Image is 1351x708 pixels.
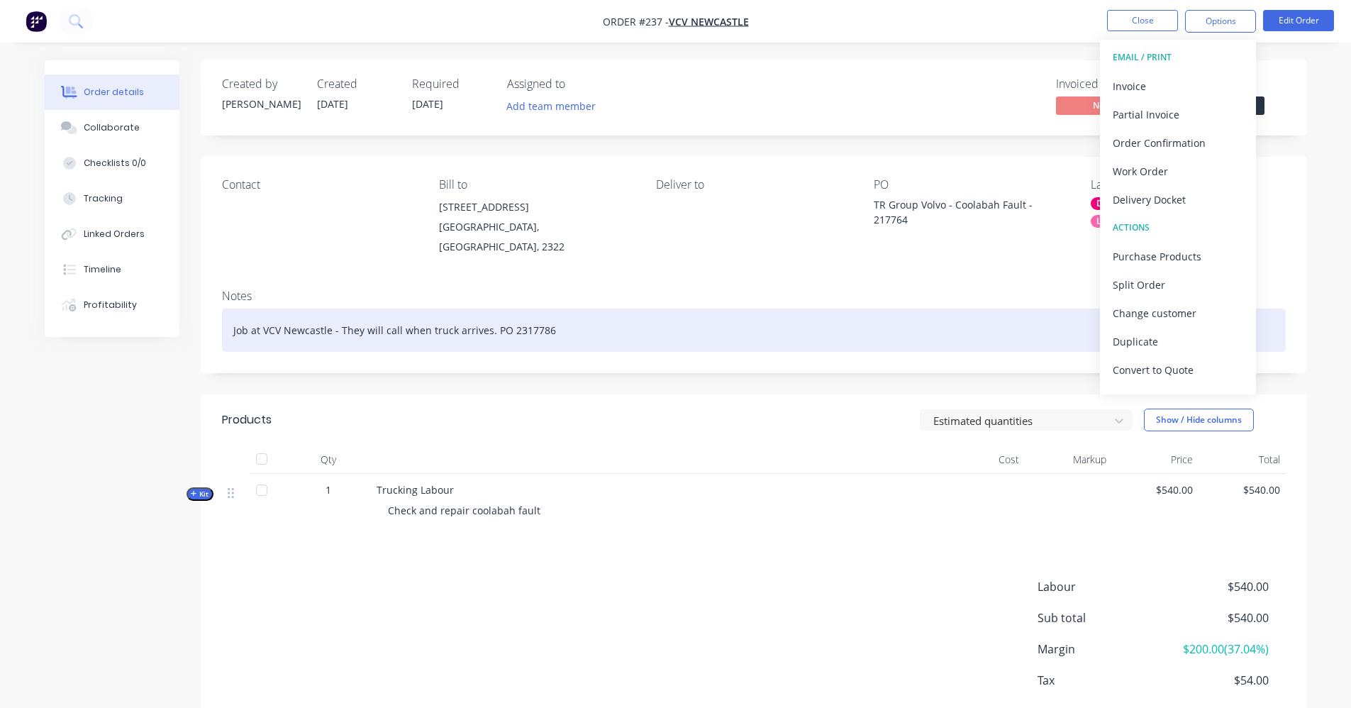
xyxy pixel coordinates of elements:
div: Qty [286,446,371,474]
span: Sub total [1038,609,1164,626]
span: $540.00 [1163,609,1268,626]
span: Check and repair coolabah fault [388,504,540,517]
button: Close [1107,10,1178,31]
div: Invoice [1113,76,1243,96]
div: Order Confirmation [1113,133,1243,153]
div: Diagnostic [1091,197,1145,210]
div: Created [317,77,395,91]
div: TR Group Volvo - Coolabah Fault - 217764 [874,197,1051,227]
div: Cost [938,446,1025,474]
span: Trucking Labour [377,483,454,497]
div: EMAIL / PRINT [1113,48,1243,67]
span: [DATE] [412,97,443,111]
div: Archive [1113,388,1243,409]
button: Options [1185,10,1256,33]
div: [STREET_ADDRESS][GEOGRAPHIC_DATA], [GEOGRAPHIC_DATA], 2322 [439,197,633,257]
span: Order #237 - [603,15,669,28]
div: [PERSON_NAME] [222,96,300,111]
div: Change customer [1113,303,1243,323]
span: $540.00 [1163,578,1268,595]
button: Collaborate [45,110,179,145]
div: Bill to [439,178,633,192]
div: Duplicate [1113,331,1243,352]
div: Split Order [1113,275,1243,295]
div: Delivery Docket [1113,189,1243,210]
span: No [1056,96,1141,114]
button: Edit Order [1263,10,1334,31]
div: Markup [1025,446,1112,474]
div: PO [874,178,1068,192]
div: Timeline [84,263,121,276]
button: Add team member [507,96,604,116]
span: Labour [1038,578,1164,595]
div: Profitability [84,299,137,311]
div: [STREET_ADDRESS] [439,197,633,217]
button: Tracking [45,181,179,216]
a: VCV Newcastle [669,15,749,28]
img: Factory [26,11,47,32]
div: Assigned to [507,77,649,91]
span: $540.00 [1118,482,1194,497]
div: Order details [84,86,144,99]
div: Collaborate [84,121,140,134]
div: Invoiced [1056,77,1162,91]
div: [GEOGRAPHIC_DATA], [GEOGRAPHIC_DATA], 2322 [439,217,633,257]
div: Tracking [84,192,123,205]
div: Linked Orders [84,228,145,240]
div: Contact [222,178,416,192]
button: Linked Orders [45,216,179,252]
div: Checklists 0/0 [84,157,146,170]
div: Labels [1091,178,1285,192]
div: ACTIONS [1113,219,1243,237]
button: Checklists 0/0 [45,145,179,181]
span: Tax [1038,672,1164,689]
span: [DATE] [317,97,348,111]
span: Margin [1038,641,1164,658]
div: Required [412,77,490,91]
div: Price [1112,446,1199,474]
div: Products [222,411,272,428]
button: Kit [187,487,213,501]
div: Deliver to [656,178,850,192]
button: Profitability [45,287,179,323]
div: Total [1199,446,1286,474]
div: Convert to Quote [1113,360,1243,380]
span: 1 [326,482,331,497]
span: Kit [191,489,209,499]
div: Purchase Products [1113,246,1243,267]
button: Show / Hide columns [1144,409,1254,431]
span: $200.00 ( 37.04 %) [1163,641,1268,658]
div: Partial Invoice [1113,104,1243,125]
span: $54.00 [1163,672,1268,689]
span: $540.00 [1204,482,1280,497]
button: Order details [45,74,179,110]
div: Job at VCV Newcastle - They will call when truck arrives. PO 2317786 [222,309,1286,352]
div: Created by [222,77,300,91]
button: Add team member [499,96,603,116]
div: Labour [1091,215,1131,228]
div: Notes [222,289,1286,303]
button: Timeline [45,252,179,287]
div: Work Order [1113,161,1243,182]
